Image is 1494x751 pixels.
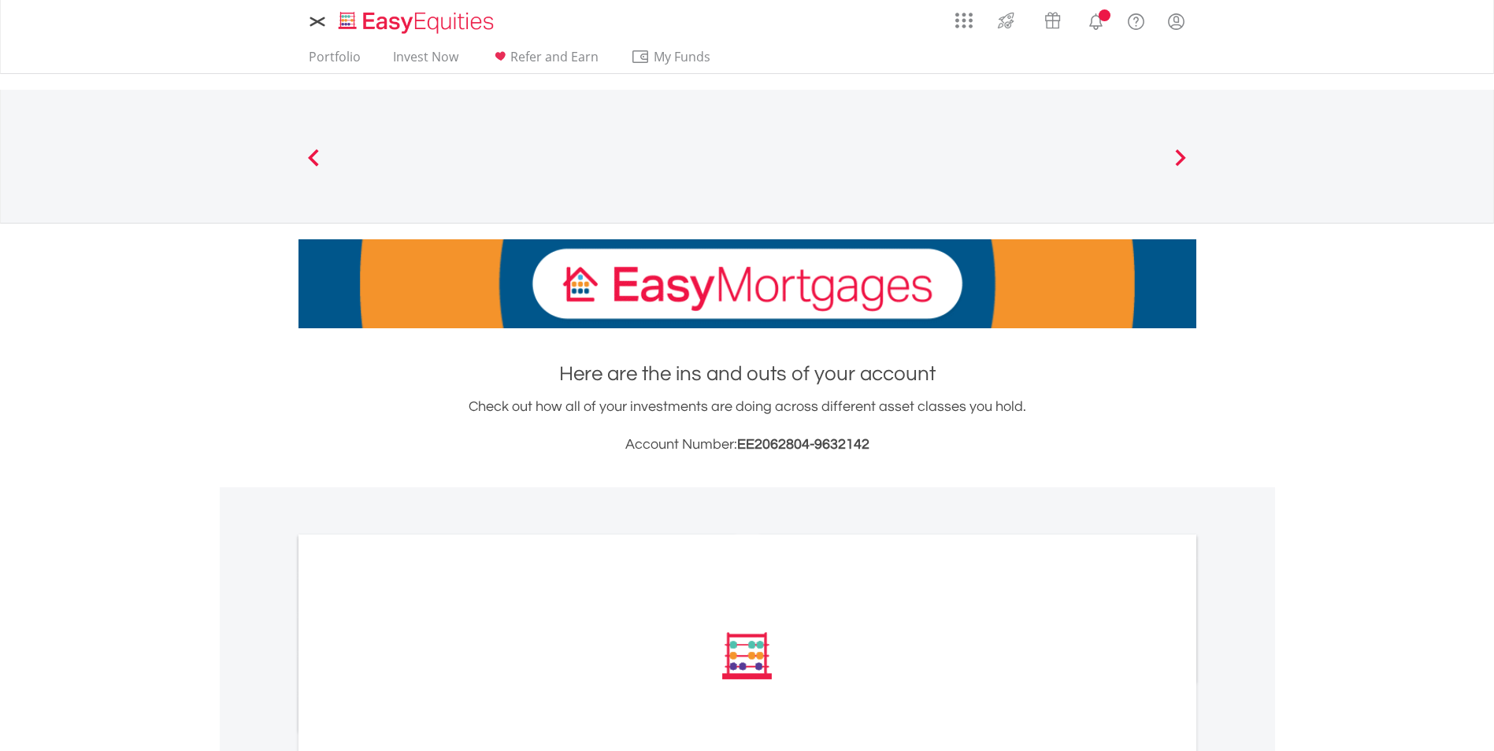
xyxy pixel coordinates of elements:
[945,4,983,29] a: AppsGrid
[631,46,734,67] span: My Funds
[1156,4,1196,39] a: My Profile
[298,239,1196,328] img: EasyMortage Promotion Banner
[298,434,1196,456] h3: Account Number:
[298,360,1196,388] h1: Here are the ins and outs of your account
[1076,4,1116,35] a: Notifications
[484,49,605,73] a: Refer and Earn
[387,49,465,73] a: Invest Now
[955,12,973,29] img: grid-menu-icon.svg
[302,49,367,73] a: Portfolio
[993,8,1019,33] img: thrive-v2.svg
[510,48,599,65] span: Refer and Earn
[298,396,1196,456] div: Check out how all of your investments are doing across different asset classes you hold.
[1029,4,1076,33] a: Vouchers
[332,4,500,35] a: Home page
[336,9,500,35] img: EasyEquities_Logo.png
[737,437,869,452] span: EE2062804-9632142
[1040,8,1066,33] img: vouchers-v2.svg
[1116,4,1156,35] a: FAQ's and Support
